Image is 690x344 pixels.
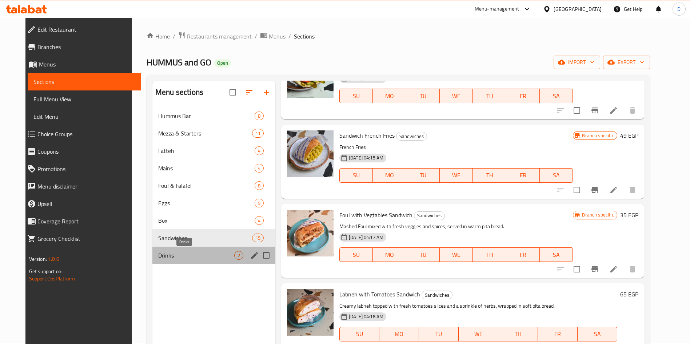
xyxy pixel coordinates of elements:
[579,132,617,139] span: Branch specific
[339,89,373,103] button: SU
[240,84,258,101] span: Sort sections
[152,104,275,267] nav: Menu sections
[422,291,452,299] span: Sandwiches
[414,211,444,220] span: Sandwiches
[152,177,275,194] div: Foul & Falafel8
[158,251,234,260] span: Drinks
[422,329,456,339] span: TU
[475,5,519,13] div: Menu-management
[28,90,141,108] a: Full Menu View
[29,254,47,264] span: Version:
[473,247,506,262] button: TH
[409,250,437,260] span: TU
[440,89,473,103] button: WE
[376,170,403,181] span: MO
[443,250,470,260] span: WE
[509,91,537,101] span: FR
[158,234,252,242] div: Sandwiches
[29,267,63,276] span: Get support on:
[255,113,263,120] span: 8
[620,130,638,141] h6: 49 EGP
[343,170,370,181] span: SU
[440,247,473,262] button: WE
[624,260,641,278] button: delete
[620,289,638,299] h6: 65 EGP
[443,91,470,101] span: WE
[21,56,141,73] a: Menus
[158,216,255,225] span: Box
[152,142,275,159] div: Fatteh4
[287,289,334,336] img: Labneh with Tomatoes Sandwich
[376,91,403,101] span: MO
[158,112,255,120] div: Hummus Bar
[501,329,535,339] span: TH
[476,91,503,101] span: TH
[609,58,644,67] span: export
[586,260,603,278] button: Branch-specific-item
[409,91,437,101] span: TU
[339,247,373,262] button: SU
[249,250,260,261] button: edit
[406,89,440,103] button: TU
[624,181,641,199] button: delete
[294,32,315,41] span: Sections
[540,89,573,103] button: SA
[152,194,275,212] div: Eggs9
[235,252,243,259] span: 2
[37,25,135,34] span: Edit Restaurant
[624,102,641,119] button: delete
[37,234,135,243] span: Grocery Checklist
[543,170,570,181] span: SA
[541,329,575,339] span: FR
[586,102,603,119] button: Branch-specific-item
[603,56,650,69] button: export
[346,313,386,320] span: [DATE] 04:18 AM
[258,84,275,101] button: Add section
[540,168,573,183] button: SA
[48,254,60,264] span: 1.0.0
[288,32,291,41] li: /
[339,143,573,152] p: French Fries
[346,234,386,241] span: [DATE] 04:17 AM
[155,87,203,98] h2: Menu sections
[158,146,255,155] div: Fatteh
[579,211,617,218] span: Branch specific
[578,327,617,341] button: SA
[33,95,135,104] span: Full Menu View
[406,247,440,262] button: TU
[586,181,603,199] button: Branch-specific-item
[396,132,427,141] span: Sandwiches
[569,103,585,118] span: Select to update
[37,199,135,208] span: Upsell
[609,265,618,274] a: Edit menu item
[554,56,600,69] button: import
[473,168,506,183] button: TH
[37,130,135,138] span: Choice Groups
[379,327,419,341] button: MO
[462,329,495,339] span: WE
[287,210,334,256] img: Foul with Vegtables Sandwich
[476,250,503,260] span: TH
[287,130,334,177] img: Sandwich French Fries
[422,291,452,299] div: Sandwiches
[509,250,537,260] span: FR
[255,165,263,172] span: 4
[28,73,141,90] a: Sections
[255,199,264,207] div: items
[443,170,470,181] span: WE
[21,230,141,247] a: Grocery Checklist
[152,247,275,264] div: Drinks2edit
[343,91,370,101] span: SU
[255,146,264,155] div: items
[255,182,263,189] span: 8
[255,32,257,41] li: /
[39,60,135,69] span: Menus
[260,32,286,41] a: Menus
[147,54,211,70] span: HUMMUS and GO
[158,129,252,138] span: Mezza & Starters
[152,125,275,142] div: Mezza & Starters11
[677,5,681,13] span: D
[543,91,570,101] span: SA
[152,107,275,125] div: Hummus Bar8
[540,247,573,262] button: SA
